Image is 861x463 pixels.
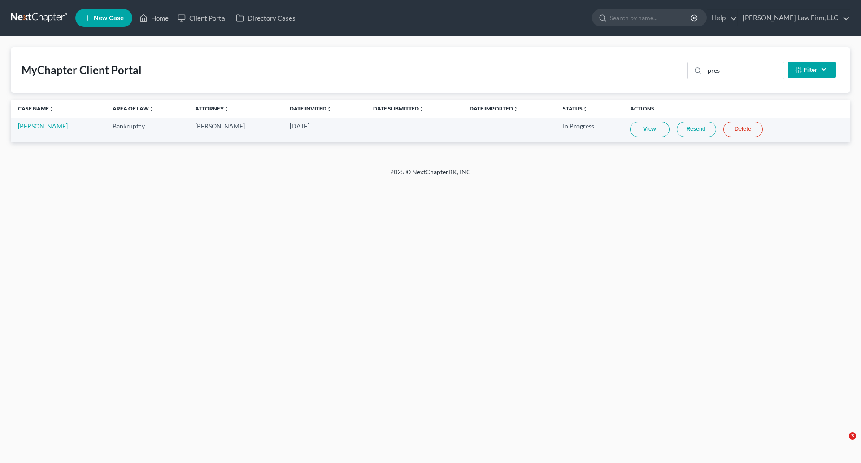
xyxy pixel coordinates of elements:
[49,106,54,112] i: unfold_more
[290,105,332,112] a: Date Invitedunfold_more
[677,122,716,137] a: Resend
[788,62,836,78] button: Filter
[188,118,283,142] td: [PERSON_NAME]
[373,105,424,112] a: Date Submittedunfold_more
[94,15,124,22] span: New Case
[583,106,588,112] i: unfold_more
[175,168,686,184] div: 2025 © NextChapterBK, INC
[195,105,229,112] a: Attorneyunfold_more
[849,432,856,440] span: 3
[704,62,784,79] input: Search...
[113,105,154,112] a: Area of Lawunfold_more
[630,122,670,137] a: View
[135,10,173,26] a: Home
[470,105,518,112] a: Date Importedunfold_more
[149,106,154,112] i: unfold_more
[173,10,231,26] a: Client Portal
[326,106,332,112] i: unfold_more
[723,122,763,137] a: Delete
[707,10,737,26] a: Help
[18,122,68,130] a: [PERSON_NAME]
[563,105,588,112] a: Statusunfold_more
[231,10,300,26] a: Directory Cases
[290,122,309,130] span: [DATE]
[610,9,692,26] input: Search by name...
[224,106,229,112] i: unfold_more
[623,100,850,118] th: Actions
[513,106,518,112] i: unfold_more
[22,63,142,77] div: MyChapter Client Portal
[105,118,188,142] td: Bankruptcy
[738,10,850,26] a: [PERSON_NAME] Law Firm, LLC
[831,432,852,454] iframe: Intercom live chat
[556,118,623,142] td: In Progress
[419,106,424,112] i: unfold_more
[18,105,54,112] a: Case Nameunfold_more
